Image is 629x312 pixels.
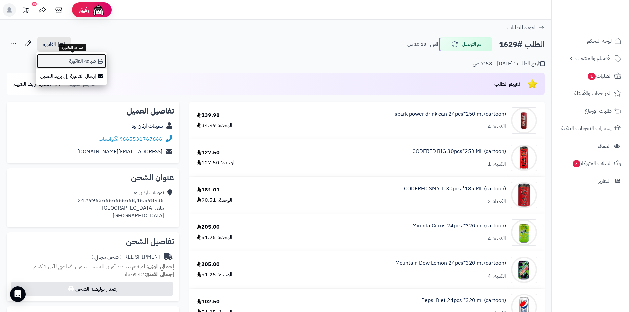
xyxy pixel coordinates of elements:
[412,148,506,155] a: CODERED BIG 30pcs*250 ML (cartoon)
[511,145,537,171] img: 1747536125-51jkufB9faL._AC_SL1000-90x90.jpg
[10,286,26,302] div: Open Intercom Messenger
[573,160,580,167] span: 3
[585,106,612,116] span: طلبات الإرجاع
[197,196,232,204] div: الوحدة: 90.51
[43,40,56,48] span: الفاتورة
[197,234,232,241] div: الوحدة: 51.25
[395,110,506,118] a: spark power drink can 24pcs*250 ml (cartoon)
[197,122,232,129] div: الوحدة: 34.99
[76,189,164,219] div: تموينات أركان ود 24.799636666666668,46.598935، ملقا، [GEOGRAPHIC_DATA] [GEOGRAPHIC_DATA]
[488,198,506,205] div: الكمية: 2
[99,135,118,143] a: واتساب
[511,107,537,134] img: 1747517517-f85b5201-d493-429b-b138-9978c401-90x90.jpg
[33,263,145,271] span: لم تقم بتحديد أوزان للمنتجات ، وزن افتراضي للكل 1 كجم
[511,219,537,246] img: 1747566452-bf88d184-d280-4ea7-9331-9e3669ef-90x90.jpg
[556,121,625,136] a: إشعارات التحويلات البنكية
[494,80,520,88] span: تقييم الطلب
[197,298,220,306] div: 102.50
[587,36,612,46] span: لوحة التحكم
[17,3,34,18] a: تحديثات المنصة
[488,272,506,280] div: الكمية: 4
[197,159,236,167] div: الوحدة: 127.50
[556,156,625,171] a: السلات المتروكة3
[556,103,625,119] a: طلبات الإرجاع
[556,33,625,49] a: لوحة التحكم
[91,253,122,261] span: ( شحن مجاني )
[587,71,612,81] span: الطلبات
[197,186,220,194] div: 181.01
[412,222,506,230] a: Mirinda Citrus 24pcs *320 ml (cartoon)
[197,112,220,119] div: 139.98
[473,60,545,68] div: تاريخ الطلب : [DATE] - 7:58 ص
[572,159,612,168] span: السلات المتروكة
[132,122,163,130] a: تموينات أركان ود
[91,253,161,261] div: FREE SHIPMENT
[556,138,625,154] a: العملاء
[574,89,612,98] span: المراجعات والأسئلة
[59,44,86,51] div: طباعة الفاتورة
[395,260,506,267] a: Mountain Dew Lemon 24pcs*320 ml (cartoon)
[588,73,596,80] span: 1
[488,160,506,168] div: الكمية: 1
[561,124,612,133] span: إشعارات التحويلات البنكية
[556,86,625,101] a: المراجعات والأسئلة
[488,235,506,243] div: الكمية: 4
[197,271,232,279] div: الوحدة: 51.25
[404,185,506,192] a: CODERED SMALL 30pcs *185 ML (cartoon)
[144,270,174,278] strong: إجمالي القطع:
[197,149,220,156] div: 127.50
[499,38,545,51] h2: الطلب #1629
[511,182,537,208] img: 1747536337-61lY7EtfpmL._AC_SL1500-90x90.jpg
[439,37,492,51] button: تم التوصيل
[575,54,612,63] span: الأقسام والمنتجات
[511,257,537,283] img: 1747589162-6e7ff969-24c4-4b5f-83cf-0a0709aa-90x90.jpg
[79,6,89,14] span: رفيق
[598,141,611,151] span: العملاء
[12,107,174,115] h2: تفاصيل العميل
[197,261,220,268] div: 205.00
[421,297,506,304] a: Pepsi Diet 24pcs *320 ml (cartoon)
[556,173,625,189] a: التقارير
[36,54,107,69] a: طباعة الفاتورة
[36,69,107,84] a: إرسال الفاتورة إلى بريد العميل
[488,123,506,131] div: الكمية: 4
[507,24,537,32] span: العودة للطلبات
[584,16,623,30] img: logo-2.png
[407,41,438,48] small: اليوم - 10:18 ص
[146,263,174,271] strong: إجمالي الوزن:
[32,2,37,6] div: 10
[92,3,105,17] img: ai-face.png
[120,135,162,143] a: 9665531767686
[125,270,174,278] small: 42 قطعة
[37,37,71,52] a: الفاتورة
[556,68,625,84] a: الطلبات1
[13,80,51,88] span: مشاركة رابط التقييم
[598,176,611,186] span: التقارير
[77,148,162,156] a: [EMAIL_ADDRESS][DOMAIN_NAME]
[12,238,174,246] h2: تفاصيل الشحن
[11,282,173,296] button: إصدار بوليصة الشحن
[507,24,545,32] a: العودة للطلبات
[197,224,220,231] div: 205.00
[13,80,62,88] a: مشاركة رابط التقييم
[12,174,174,182] h2: عنوان الشحن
